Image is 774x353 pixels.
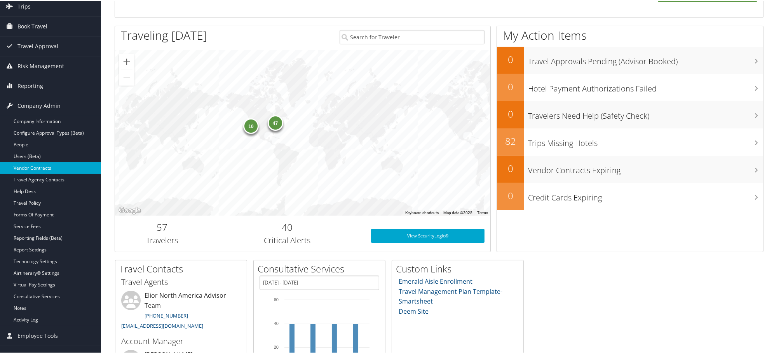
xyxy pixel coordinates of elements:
[528,160,763,175] h3: Vendor Contracts Expiring
[117,290,245,332] li: Elior North America Advisor Team
[497,107,524,120] h2: 0
[371,228,485,242] a: View SecurityLogic®
[405,209,439,215] button: Keyboard shortcuts
[17,56,64,75] span: Risk Management
[528,79,763,93] h3: Hotel Payment Authorizations Failed
[121,220,203,233] h2: 57
[396,262,523,275] h2: Custom Links
[497,73,763,100] a: 0Hotel Payment Authorizations Failed
[477,210,488,214] a: Terms (opens in new tab)
[399,276,473,285] a: Emerald Aisle Enrollment
[121,26,207,43] h1: Traveling [DATE]
[145,311,188,318] a: [PHONE_NUMBER]
[121,321,203,328] a: [EMAIL_ADDRESS][DOMAIN_NAME]
[399,286,503,305] a: Travel Management Plan Template- Smartsheet
[528,51,763,66] h3: Travel Approvals Pending (Advisor Booked)
[497,26,763,43] h1: My Action Items
[119,262,247,275] h2: Travel Contacts
[17,325,58,345] span: Employee Tools
[528,188,763,202] h3: Credit Cards Expiring
[17,36,58,55] span: Travel Approval
[497,134,524,147] h2: 82
[121,276,241,287] h3: Travel Agents
[214,234,359,245] h3: Critical Alerts
[399,306,429,315] a: Deem Site
[528,133,763,148] h3: Trips Missing Hotels
[497,100,763,128] a: 0Travelers Need Help (Safety Check)
[258,262,385,275] h2: Consultative Services
[17,16,47,35] span: Book Travel
[17,95,61,115] span: Company Admin
[497,52,524,65] h2: 0
[340,29,484,44] input: Search for Traveler
[528,106,763,121] h3: Travelers Need Help (Safety Check)
[497,188,524,202] h2: 0
[497,155,763,182] a: 0Vendor Contracts Expiring
[117,205,143,215] a: Open this area in Google Maps (opens a new window)
[274,344,279,349] tspan: 20
[274,297,279,301] tspan: 60
[243,118,259,133] div: 10
[119,53,134,69] button: Zoom in
[121,234,203,245] h3: Travelers
[117,205,143,215] img: Google
[497,46,763,73] a: 0Travel Approvals Pending (Advisor Booked)
[497,128,763,155] a: 82Trips Missing Hotels
[214,220,359,233] h2: 40
[268,114,283,130] div: 47
[443,210,472,214] span: Map data ©2025
[497,79,524,93] h2: 0
[497,161,524,174] h2: 0
[274,320,279,325] tspan: 40
[497,182,763,209] a: 0Credit Cards Expiring
[119,69,134,85] button: Zoom out
[121,335,241,346] h3: Account Manager
[17,76,43,95] span: Reporting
